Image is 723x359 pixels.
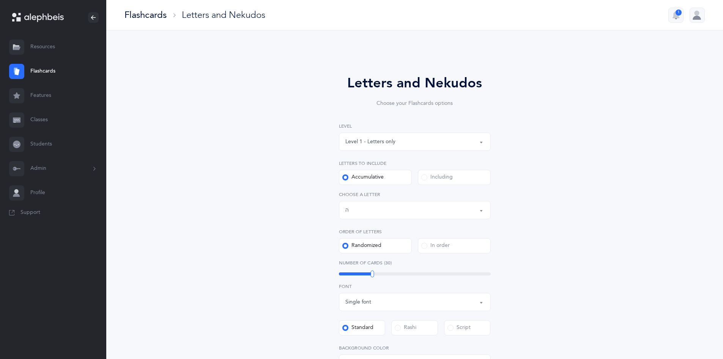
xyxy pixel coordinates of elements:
div: Standard [342,324,373,332]
label: Level [339,123,491,130]
button: Single font [339,293,491,311]
label: Choose a letter [339,191,491,198]
iframe: Drift Widget Chat Controller [685,321,714,350]
div: ה [345,206,349,214]
label: Number of Cards (30) [339,259,491,266]
div: Single font [345,298,371,306]
span: Support [20,209,40,217]
div: Level 1 - Letters only [345,138,395,146]
div: 1 [676,9,682,16]
div: Accumulative [342,174,384,181]
label: Order of letters [339,228,491,235]
div: Letters and Nekudos [318,73,512,93]
div: Randomized [342,242,381,250]
div: Including [421,174,453,181]
label: Background color [339,345,491,351]
div: Choose your Flashcards options [318,100,512,108]
label: Font [339,283,491,290]
button: Level 1 - Letters only [339,133,491,151]
button: 1 [668,8,684,23]
div: In order [421,242,450,250]
div: Script [447,324,471,332]
button: ה [339,201,491,219]
div: Letters and Nekudos [182,9,265,21]
div: Flashcards [124,9,167,21]
label: Letters to include [339,160,491,167]
div: Rashi [395,324,416,332]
